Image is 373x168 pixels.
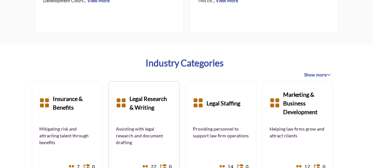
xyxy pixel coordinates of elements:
[206,89,240,118] a: Legal Staffing
[283,89,326,118] a: Marketing & Business Development
[129,89,172,118] a: Legal Research & Writing
[39,125,95,146] a: Mitigating risk and attracting talent through benefits
[146,58,224,69] a: Industry Categories
[304,72,331,78] span: Show more
[193,125,249,139] a: Providing personnel to support law firm operations
[270,125,326,139] a: Helping law firms grow and attract clients
[116,125,172,146] a: Assisting with legal research and document drafting
[53,89,95,118] a: Insurance & Benefits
